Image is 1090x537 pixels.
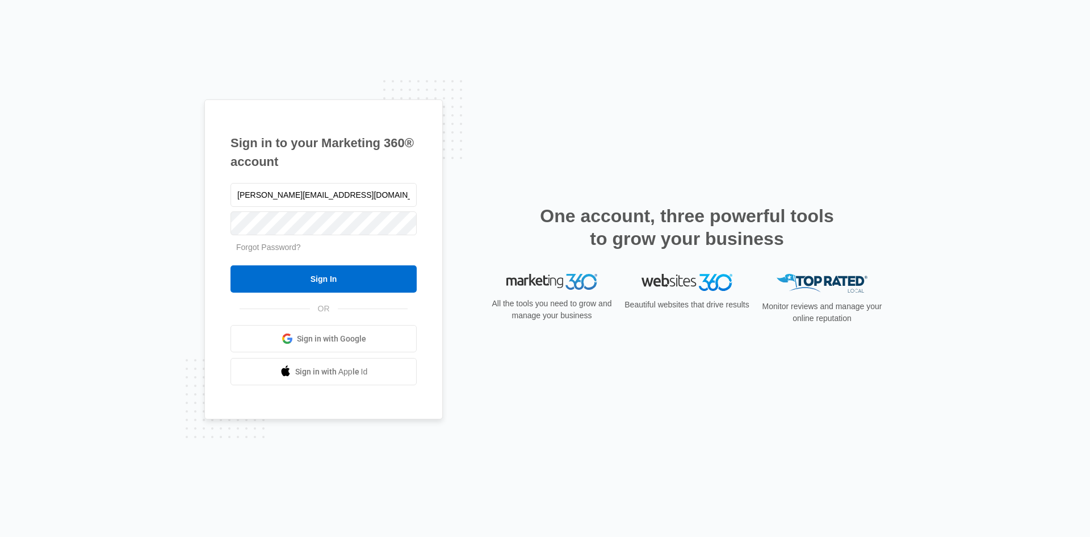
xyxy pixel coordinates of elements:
a: Forgot Password? [236,243,301,252]
span: OR [310,303,338,315]
input: Sign In [230,265,417,293]
p: Beautiful websites that drive results [623,299,751,311]
p: Monitor reviews and manage your online reputation [758,301,886,324]
span: Sign in with Google [297,333,366,345]
img: Top Rated Local [777,274,867,293]
p: All the tools you need to grow and manage your business [488,298,615,322]
span: Sign in with Apple Id [295,366,368,378]
a: Sign in with Google [230,325,417,352]
input: Email [230,183,417,207]
img: Websites 360 [642,274,732,290]
img: Marketing 360 [506,274,597,290]
h1: Sign in to your Marketing 360® account [230,134,417,171]
h2: One account, three powerful tools to grow your business [536,205,837,250]
a: Sign in with Apple Id [230,358,417,385]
